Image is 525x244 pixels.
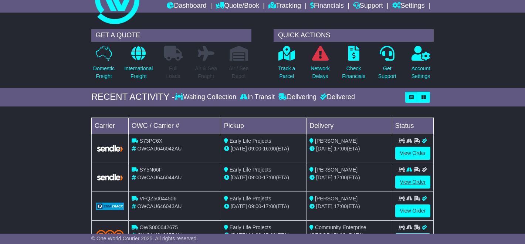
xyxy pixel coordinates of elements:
[342,65,365,80] p: Check Financials
[411,65,430,80] p: Account Settings
[378,65,396,80] p: Get Support
[395,147,431,160] a: View Order
[263,203,276,209] span: 17:00
[164,65,183,80] p: Full Loads
[231,146,247,152] span: [DATE]
[140,196,177,201] span: VFQZ50044506
[334,146,347,152] span: 17:00
[395,204,431,217] a: View Order
[315,138,358,144] span: [PERSON_NAME]
[309,203,389,210] div: (ETA)
[230,138,271,144] span: Early Life Projects
[128,118,221,134] td: OWC / Carrier #
[96,145,124,152] img: GetCarrierServiceLogo
[309,145,389,153] div: (ETA)
[334,174,347,180] span: 17:00
[263,232,276,238] span: 15:00
[140,224,178,230] span: OWS000642675
[334,203,347,209] span: 17:00
[231,203,247,209] span: [DATE]
[395,176,431,189] a: View Order
[230,196,271,201] span: Early Life Projects
[263,146,276,152] span: 16:00
[248,174,261,180] span: 09:00
[378,45,397,84] a: GetSupport
[91,29,251,42] div: GET A QUOTE
[318,93,355,101] div: Delivered
[140,167,162,173] span: SY5N66F
[316,203,332,209] span: [DATE]
[306,118,392,134] td: Delivery
[195,65,217,80] p: Air & Sea Freight
[93,45,115,84] a: DomesticFreight
[96,173,124,181] img: GetCarrierServiceLogo
[138,174,182,180] span: OWCAU646044AU
[93,65,115,80] p: Domestic Freight
[91,92,175,102] div: RECENT ACTIVITY -
[278,45,295,84] a: Track aParcel
[140,138,162,144] span: S73PC6X
[274,29,434,42] div: QUICK ACTIONS
[138,232,182,238] span: OWCAU642675AU
[91,118,128,134] td: Carrier
[309,174,389,182] div: (ETA)
[315,196,358,201] span: [PERSON_NAME]
[224,145,303,153] div: - (ETA)
[342,45,366,84] a: CheckFinancials
[175,93,238,101] div: Waiting Collection
[248,232,261,238] span: 11:00
[248,203,261,209] span: 09:00
[315,167,358,173] span: [PERSON_NAME]
[91,235,198,241] span: © One World Courier 2025. All rights reserved.
[263,174,276,180] span: 17:00
[278,65,295,80] p: Track a Parcel
[310,45,330,84] a: NetworkDelays
[96,203,124,210] img: GetCarrierServiceLogo
[230,224,271,230] span: Early Life Projects
[124,45,153,84] a: InternationalFreight
[138,146,182,152] span: OWCAU646042AU
[316,146,332,152] span: [DATE]
[96,230,124,240] img: TNT_Domestic.png
[238,93,277,101] div: In Transit
[311,65,329,80] p: Network Delays
[138,203,182,209] span: OWCAU646043AU
[124,65,153,80] p: International Freight
[224,174,303,182] div: - (ETA)
[231,232,247,238] span: [DATE]
[277,93,318,101] div: Delivering
[229,65,249,80] p: Air / Sea Depot
[224,231,303,239] div: - (ETA)
[231,174,247,180] span: [DATE]
[224,203,303,210] div: - (ETA)
[316,174,332,180] span: [DATE]
[248,146,261,152] span: 09:00
[392,118,434,134] td: Status
[411,45,431,84] a: AccountSettings
[221,118,306,134] td: Pickup
[309,224,366,238] span: Community Enterprise [GEOGRAPHIC_DATA]
[230,167,271,173] span: Early Life Projects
